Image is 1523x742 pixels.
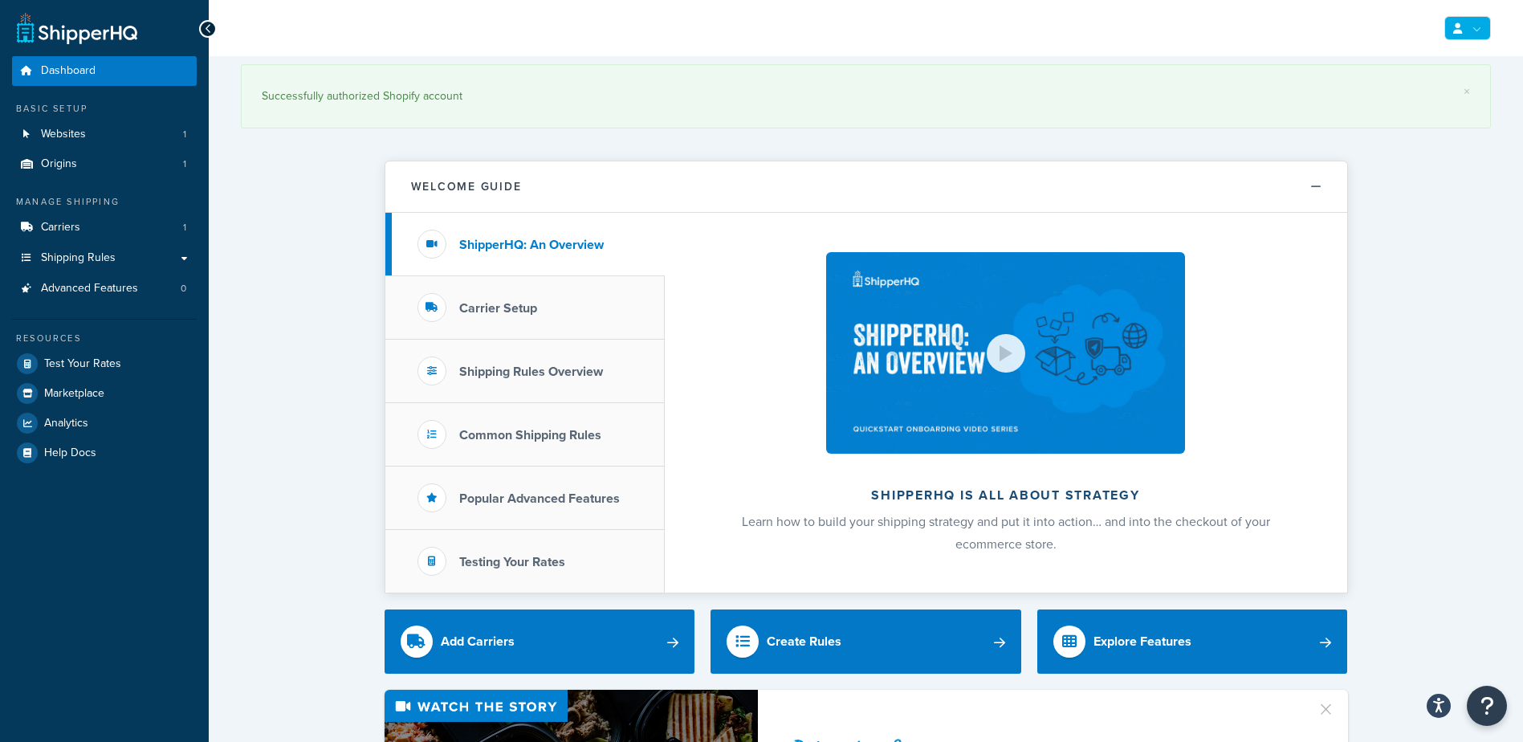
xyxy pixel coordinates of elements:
[411,181,522,193] h2: Welcome Guide
[12,274,197,304] li: Advanced Features
[44,387,104,401] span: Marketplace
[459,555,565,569] h3: Testing Your Rates
[12,149,197,179] a: Origins1
[459,365,603,379] h3: Shipping Rules Overview
[12,120,197,149] a: Websites1
[711,609,1021,674] a: Create Rules
[12,379,197,408] a: Marketplace
[12,349,197,378] a: Test Your Rates
[385,609,695,674] a: Add Carriers
[41,282,138,296] span: Advanced Features
[767,630,841,653] div: Create Rules
[459,428,601,442] h3: Common Shipping Rules
[12,120,197,149] li: Websites
[12,195,197,209] div: Manage Shipping
[183,157,186,171] span: 1
[41,128,86,141] span: Websites
[12,243,197,273] a: Shipping Rules
[183,221,186,234] span: 1
[41,157,77,171] span: Origins
[459,301,537,316] h3: Carrier Setup
[183,128,186,141] span: 1
[44,446,96,460] span: Help Docs
[1037,609,1348,674] a: Explore Features
[12,213,197,243] li: Carriers
[181,282,186,296] span: 0
[826,252,1184,454] img: ShipperHQ is all about strategy
[41,251,116,265] span: Shipping Rules
[742,512,1270,553] span: Learn how to build your shipping strategy and put it into action… and into the checkout of your e...
[12,409,197,438] a: Analytics
[385,161,1347,213] button: Welcome Guide
[1093,630,1191,653] div: Explore Features
[44,357,121,371] span: Test Your Rates
[44,417,88,430] span: Analytics
[12,149,197,179] li: Origins
[1467,686,1507,726] button: Open Resource Center
[1464,85,1470,98] a: ×
[12,332,197,345] div: Resources
[262,85,1470,108] div: Successfully authorized Shopify account
[12,213,197,243] a: Carriers1
[12,438,197,467] a: Help Docs
[441,630,515,653] div: Add Carriers
[41,221,80,234] span: Carriers
[459,491,620,506] h3: Popular Advanced Features
[707,488,1305,503] h2: ShipperHQ is all about strategy
[12,56,197,86] a: Dashboard
[12,274,197,304] a: Advanced Features0
[41,64,96,78] span: Dashboard
[459,238,604,252] h3: ShipperHQ: An Overview
[12,102,197,116] div: Basic Setup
